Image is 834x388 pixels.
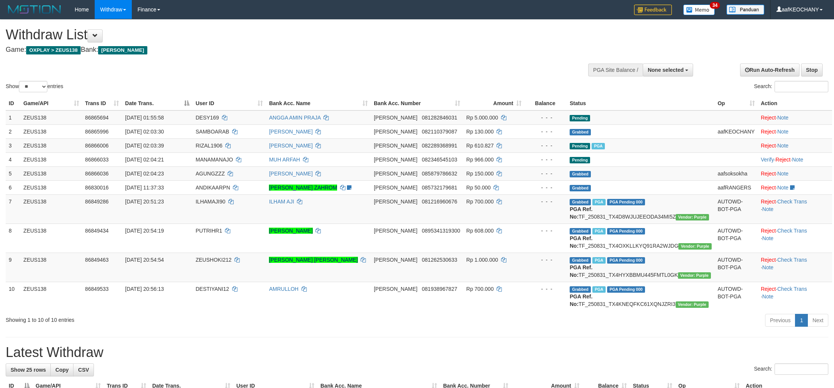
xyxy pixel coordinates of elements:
th: Date Trans.: activate to sort column descending [122,96,192,110]
span: [DATE] 11:37:33 [125,185,164,191]
a: Show 25 rows [6,363,51,376]
span: Copy 081282846031 to clipboard [422,115,457,121]
span: [DATE] 20:51:23 [125,199,164,205]
span: None selected [648,67,684,73]
a: Reject [761,129,776,135]
span: CSV [78,367,89,373]
td: ZEUS138 [20,253,82,282]
td: · · [758,282,832,311]
span: Vendor URL: https://trx4.1velocity.biz [676,214,709,220]
td: ZEUS138 [20,194,82,223]
span: Pending [570,143,590,149]
div: - - - [528,156,564,163]
a: Note [777,171,789,177]
span: Grabbed [570,286,591,293]
span: 86865694 [85,115,109,121]
span: Copy 081216960676 to clipboard [422,199,457,205]
span: Marked by aafRornrotha [592,286,606,293]
th: Balance [525,96,567,110]
td: · · [758,194,832,223]
b: PGA Ref. No: [570,293,592,307]
span: Rp 700.000 [466,286,494,292]
select: Showentries [19,81,47,92]
th: ID [6,96,20,110]
td: · · [758,223,832,253]
td: AUTOWD-BOT-PGA [715,253,758,282]
span: Marked by aafRornrotha [592,228,606,234]
span: ZEUSHOKI212 [195,257,231,263]
a: Note [777,143,789,149]
span: Marked by aafRornrotha [592,199,606,205]
td: · [758,180,832,194]
span: Copy 0895341319300 to clipboard [422,228,460,234]
td: ZEUS138 [20,223,82,253]
img: Feedback.jpg [634,5,672,15]
a: AMRULLOH [269,286,298,292]
b: PGA Ref. No: [570,235,592,249]
a: Note [777,185,789,191]
td: TF_250831_TX4KNEQFKC61XQNJZRI3 [567,282,714,311]
span: 86849286 [85,199,109,205]
a: Reject [761,257,776,263]
span: [DATE] 20:54:19 [125,228,164,234]
a: Note [777,129,789,135]
a: [PERSON_NAME] [269,228,312,234]
span: PUTRIHR1 [195,228,222,234]
a: [PERSON_NAME] [PERSON_NAME] [269,257,358,263]
td: · [758,110,832,125]
td: 7 [6,194,20,223]
span: [DATE] 02:03:30 [125,129,164,135]
th: Bank Acc. Number: activate to sort column ascending [371,96,463,110]
span: RIZAL1906 [195,143,222,149]
a: Check Trans [777,228,807,234]
span: Copy 082346545103 to clipboard [422,157,457,163]
td: · [758,166,832,180]
a: Note [762,206,774,212]
div: - - - [528,256,564,264]
span: Copy 082289368991 to clipboard [422,143,457,149]
span: [DATE] 02:04:21 [125,157,164,163]
span: [DATE] 20:54:54 [125,257,164,263]
span: [PERSON_NAME] [374,286,417,292]
span: ILHAMAJI90 [195,199,225,205]
span: Grabbed [570,228,591,234]
div: - - - [528,285,564,293]
div: - - - [528,114,564,121]
span: PGA Pending [607,286,645,293]
td: AUTOWD-BOT-PGA [715,223,758,253]
span: Rp 966.000 [466,157,494,163]
a: Note [762,293,774,300]
a: Check Trans [777,257,807,263]
button: None selected [643,64,693,76]
span: [PERSON_NAME] [374,143,417,149]
a: Check Trans [777,286,807,292]
span: Pending [570,157,590,163]
span: 86866036 [85,171,109,177]
td: 6 [6,180,20,194]
span: Copy 081938967827 to clipboard [422,286,457,292]
span: Marked by aafchomsokheang [592,143,605,149]
span: Grabbed [570,199,591,205]
span: 86849434 [85,228,109,234]
td: AUTOWD-BOT-PGA [715,282,758,311]
span: Rp 130.000 [466,129,494,135]
span: Copy 082110379087 to clipboard [422,129,457,135]
td: 4 [6,152,20,166]
a: Reject [761,171,776,177]
th: Status [567,96,714,110]
div: - - - [528,184,564,191]
span: DESY169 [195,115,219,121]
span: 86865996 [85,129,109,135]
td: ZEUS138 [20,282,82,311]
span: SAMBOARAB [195,129,229,135]
th: Game/API: activate to sort column ascending [20,96,82,110]
label: Show entries [6,81,63,92]
span: 86849533 [85,286,109,292]
span: [PERSON_NAME] [374,129,417,135]
span: Copy [55,367,69,373]
th: Action [758,96,832,110]
span: Grabbed [570,257,591,264]
span: OXPLAY > ZEUS138 [26,46,81,54]
a: [PERSON_NAME] [269,171,312,177]
span: Grabbed [570,129,591,135]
